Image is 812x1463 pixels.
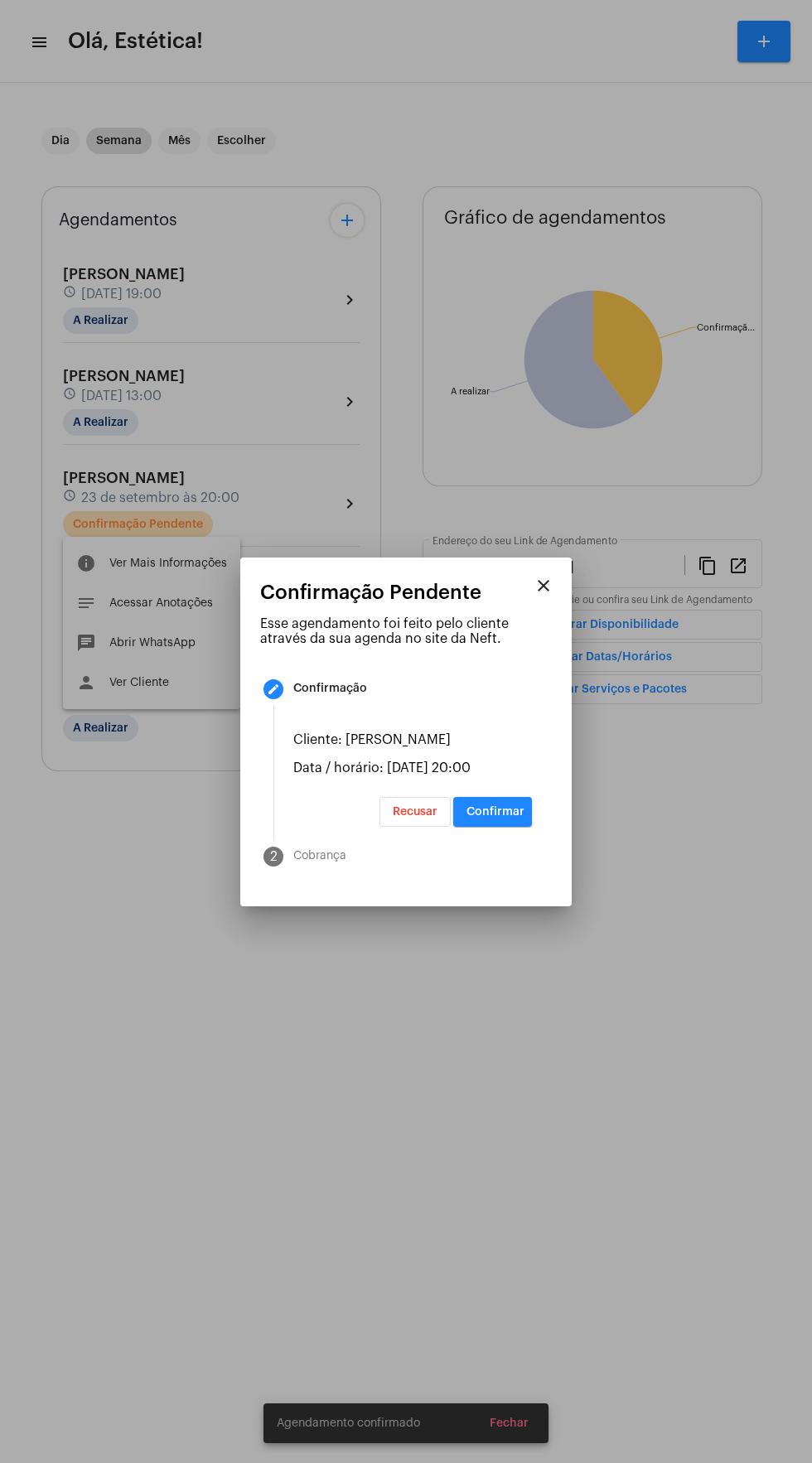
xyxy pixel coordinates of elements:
[260,582,481,603] span: Confirmação Pendente
[293,850,346,862] div: Cobrança
[466,806,524,818] span: Confirmar
[293,732,532,747] p: Cliente: [PERSON_NAME]
[393,806,437,818] span: Recusar
[267,683,280,696] mat-icon: create
[293,760,532,775] p: Data / horário: [DATE] 20:00
[379,797,451,827] button: Recusar
[534,576,553,596] mat-icon: close
[453,797,532,827] button: Confirmar
[293,683,367,695] div: Confirmação
[270,849,278,864] span: 2
[260,616,552,646] p: Esse agendamento foi feito pelo cliente através da sua agenda no site da Neft.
